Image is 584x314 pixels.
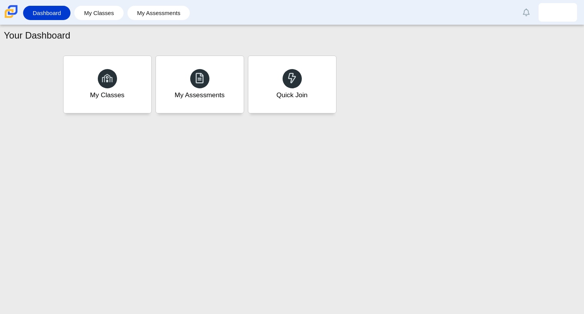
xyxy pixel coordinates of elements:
[3,3,19,20] img: Carmen School of Science & Technology
[518,4,535,21] a: Alerts
[90,90,125,100] div: My Classes
[3,14,19,21] a: Carmen School of Science & Technology
[248,56,336,113] a: Quick Join
[276,90,308,100] div: Quick Join
[27,6,67,20] a: Dashboard
[175,90,225,100] div: My Assessments
[156,56,244,113] a: My Assessments
[4,29,70,42] h1: Your Dashboard
[539,3,577,22] a: giovanni.pantojago.IpWrNO
[131,6,186,20] a: My Assessments
[78,6,120,20] a: My Classes
[63,56,152,113] a: My Classes
[552,6,564,19] img: giovanni.pantojago.IpWrNO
